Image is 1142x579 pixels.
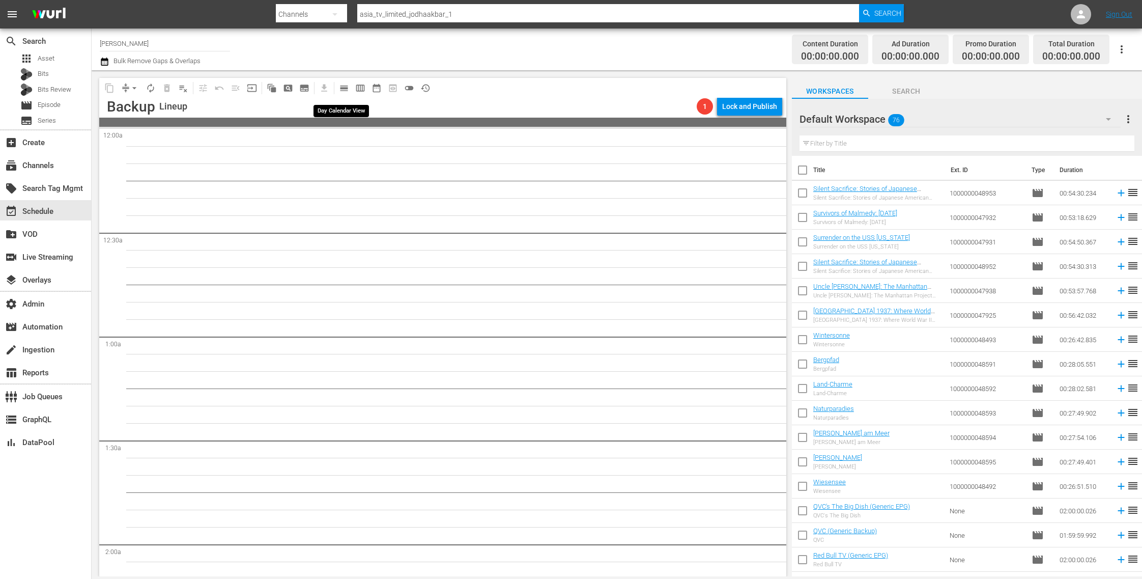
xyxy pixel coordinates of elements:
[1116,187,1127,199] svg: Add to Schedule
[813,390,852,397] div: Land-Charme
[244,80,260,96] span: Update Metadata from Key Asset
[1116,236,1127,247] svg: Add to Schedule
[1055,254,1111,279] td: 00:54:30.313
[112,57,201,65] span: Bulk Remove Gaps & Overlaps
[1127,211,1139,223] span: reorder
[1127,284,1139,296] span: reorder
[1116,212,1127,223] svg: Add to Schedule
[5,413,17,426] span: GraphQL
[1116,530,1127,541] svg: Add to Schedule
[38,116,56,126] span: Series
[813,527,877,535] a: QVC (Generic Backup)
[722,97,777,116] div: Lock and Publish
[697,102,713,111] span: 1
[1032,309,1044,321] span: Episode
[813,537,877,543] div: QVC
[5,298,17,310] span: Admin
[813,307,935,322] a: [GEOGRAPHIC_DATA] 1937: Where World War II Began
[1116,310,1127,321] svg: Add to Schedule
[417,80,434,96] span: View History
[868,85,945,98] span: Search
[1106,10,1132,18] a: Sign Out
[946,279,1027,303] td: 1000000047938
[946,376,1027,401] td: 1000000048592
[813,283,931,298] a: Uncle [PERSON_NAME]: The Manhattan Project and Beyond
[859,4,904,22] button: Search
[813,156,945,184] th: Title
[118,80,142,96] span: Remove Gaps & Overlaps
[38,69,49,79] span: Bits
[813,380,852,388] a: Land-Charme
[1127,431,1139,443] span: reorder
[1032,211,1044,224] span: Episode
[800,105,1121,133] div: Default Workspace
[312,78,332,98] span: Download as CSV
[6,8,18,20] span: menu
[5,182,17,195] span: Search Tag Mgmt
[1127,455,1139,467] span: reorder
[946,352,1027,376] td: 1000000048591
[946,425,1027,450] td: 1000000048594
[813,234,910,241] a: Surrender on the USS [US_STATE]
[1055,523,1111,547] td: 01:59:59.992
[813,561,888,568] div: Red Bull TV
[1032,187,1044,199] span: Episode
[946,474,1027,499] td: 1000000048492
[1127,382,1139,394] span: reorder
[962,51,1020,63] span: 00:00:00.000
[5,35,17,47] span: Search
[813,463,862,470] div: [PERSON_NAME]
[283,83,293,93] span: pageview_outlined
[1127,309,1139,321] span: reorder
[1127,529,1139,541] span: reorder
[5,251,17,263] span: switch_video
[280,80,296,96] span: Create Search Block
[5,228,17,240] span: VOD
[38,100,61,110] span: Episode
[1055,547,1111,572] td: 02:00:00.026
[946,230,1027,254] td: 1000000047931
[178,83,188,93] span: playlist_remove_outlined
[1055,205,1111,230] td: 00:53:18.629
[1055,376,1111,401] td: 00:28:02.581
[813,185,921,200] a: Silent Sacrifice: Stories of Japanese American Incarceration - Part 2
[20,52,33,65] span: Asset
[874,4,901,22] span: Search
[946,303,1027,327] td: 1000000047925
[1116,383,1127,394] svg: Add to Schedule
[1122,113,1134,125] span: more_vert
[420,83,431,93] span: history_outlined
[1032,431,1044,444] span: Episode
[1032,554,1044,566] span: Episode
[945,156,1025,184] th: Ext. ID
[813,332,850,339] a: Wintersonne
[1032,456,1044,468] span: Episode
[1032,285,1044,297] span: Episode
[813,258,921,273] a: Silent Sacrifice: Stories of Japanese American Incarceration - Part 1
[1032,529,1044,541] span: Episode
[5,391,17,403] span: Job Queues
[175,80,191,96] span: Clear Lineup
[1055,474,1111,499] td: 00:26:51.510
[355,83,365,93] span: calendar_view_week_outlined
[813,292,942,299] div: Uncle [PERSON_NAME]: The Manhattan Project and Beyond
[5,136,17,149] span: Create
[946,327,1027,352] td: 1000000048493
[813,439,890,446] div: [PERSON_NAME] am Meer
[813,268,942,274] div: Silent Sacrifice: Stories of Japanese American Incarceration - Part 1
[296,80,312,96] span: Create Series Block
[813,454,862,461] a: [PERSON_NAME]
[813,503,910,510] a: QVC's The Big Dish (Generic EPG)
[404,83,414,93] span: toggle_off
[1032,236,1044,248] span: Episode
[5,321,17,333] span: Automation
[1127,235,1139,247] span: reorder
[1116,432,1127,443] svg: Add to Schedule
[1127,260,1139,272] span: reorder
[20,68,33,80] div: Bits
[1116,359,1127,370] svg: Add to Schedule
[5,344,17,356] span: Ingestion
[368,80,385,96] span: Month Calendar View
[813,366,839,372] div: Bergpfad
[1116,261,1127,272] svg: Add to Schedule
